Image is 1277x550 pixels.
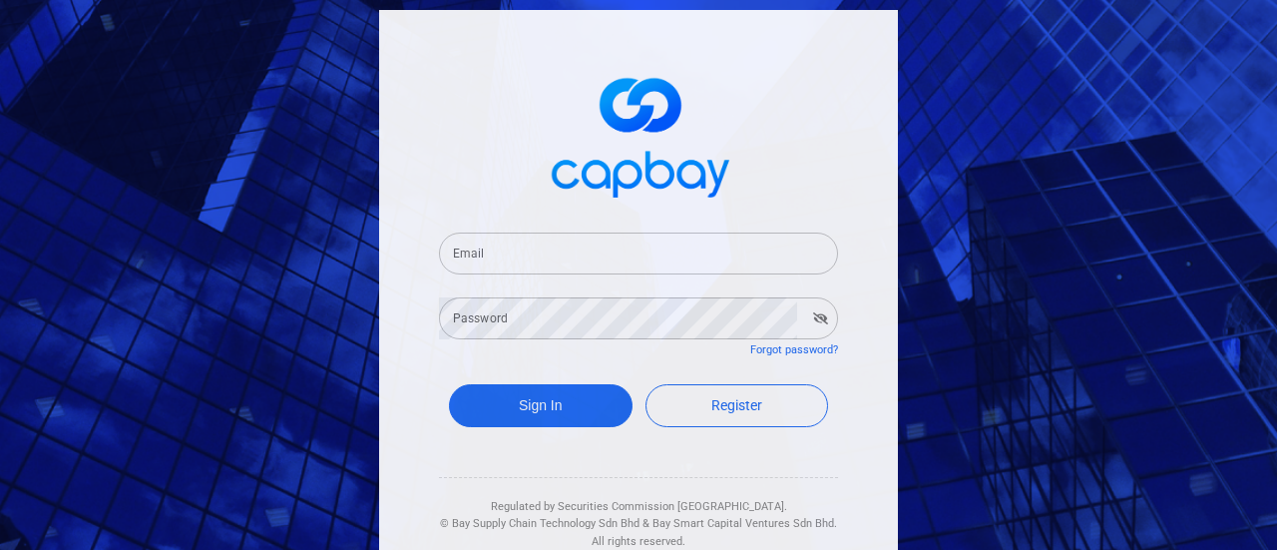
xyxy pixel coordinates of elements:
a: Register [645,384,829,427]
button: Sign In [449,384,633,427]
span: Bay Smart Capital Ventures Sdn Bhd. [652,517,837,530]
span: © Bay Supply Chain Technology Sdn Bhd [440,517,639,530]
a: Forgot password? [750,343,838,356]
span: Register [711,397,762,413]
img: logo [539,60,738,209]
